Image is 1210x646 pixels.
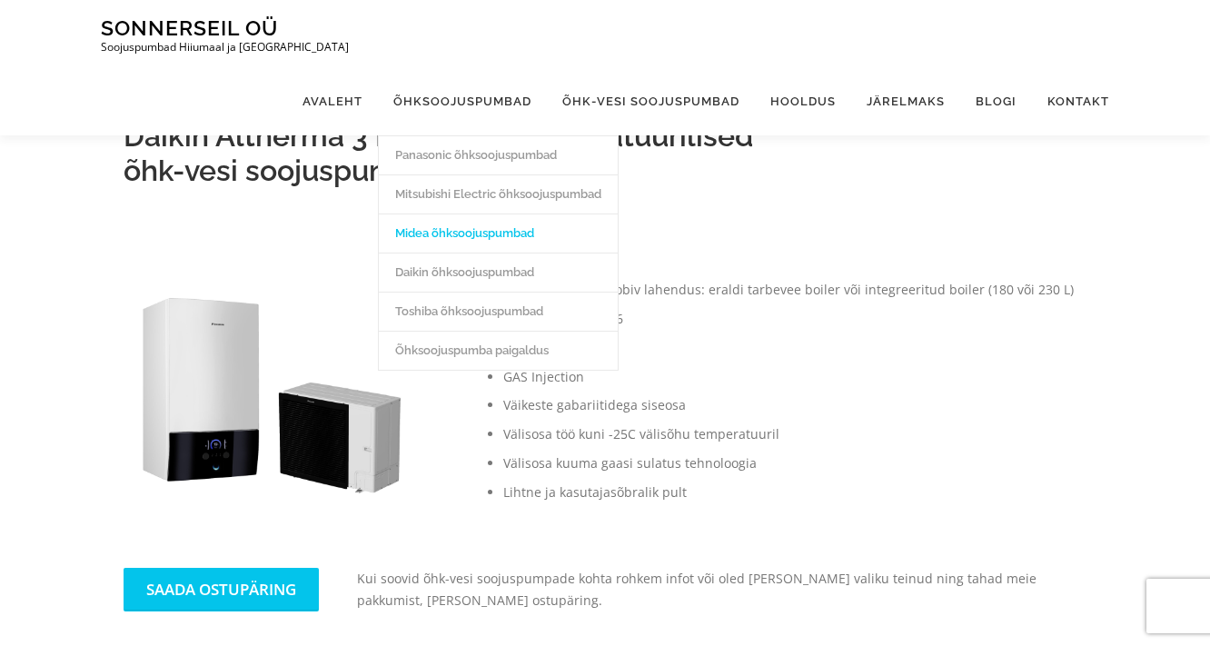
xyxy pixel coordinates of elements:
[101,41,349,54] p: Soojuspumbad Hiiumaal ja [GEOGRAPHIC_DATA]
[1032,67,1109,135] a: Kontakt
[124,119,1086,189] h2: Daikin Altherma 3 R madalatemperatuurilised õhk-vesi soojuspumbad, 11-16 kW
[851,67,960,135] a: Järelmaks
[379,214,618,253] a: Midea õhksoojuspumbad
[379,135,618,174] a: Panasonic õhksoojuspumbad
[960,67,1032,135] a: Blogi
[503,337,1076,359] li: Külmaaine R-32
[124,238,417,532] img: daikin-altherma-3R-ERLAclimatico-1_8
[503,423,1076,445] li: Välisosa töö kuni -25C välisõhu temperatuuril
[379,174,618,214] a: Mitsubishi Electric õhksoojuspumbad
[379,292,618,331] a: Toshiba õhksoojuspumbad
[503,308,1076,330] li: Küttes COP kuni 4,6
[503,366,1076,388] li: GAS Injection
[124,568,319,611] a: SAADA OSTUPÄRING
[453,238,1076,260] p: :
[378,67,547,135] a: Õhksoojuspumbad
[503,482,1076,503] li: Lihtne ja kasutajasõbralik pult
[379,331,618,370] a: Õhksoojuspumba paigaldus
[357,568,1086,611] p: Kui soovid õhk-vesi soojuspumpade kohta rohkem infot või oled [PERSON_NAME] valiku teinud ning ta...
[503,279,1076,301] li: [PERSON_NAME] sobiv lahendus: eraldi tarbevee boiler või integreeritud boiler (180 või 230 L)
[503,394,1076,416] li: Väikeste gabariitidega siseosa
[755,67,851,135] a: Hooldus
[379,253,618,292] a: Daikin õhksoojuspumbad
[101,15,278,40] a: Sonnerseil OÜ
[287,67,378,135] a: Avaleht
[503,452,1076,474] li: Välisosa kuuma gaasi sulatus tehnoloogia
[547,67,755,135] a: Õhk-vesi soojuspumbad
